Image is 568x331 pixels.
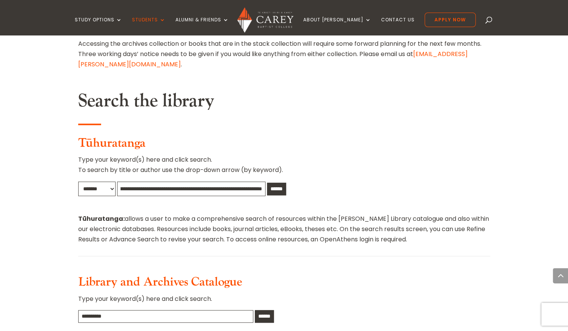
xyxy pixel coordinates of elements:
[78,136,490,154] h3: Tūhuratanga
[78,39,490,70] p: Accessing the archives collection or books that are in the stack collection will require some for...
[237,7,293,33] img: Carey Baptist College
[75,17,122,35] a: Study Options
[78,214,125,223] strong: Tūhuratanga:
[132,17,166,35] a: Students
[78,154,490,181] p: Type your keyword(s) here and click search. To search by title or author use the drop-down arrow ...
[381,17,415,35] a: Contact Us
[78,214,490,245] p: allows a user to make a comprehensive search of resources within the [PERSON_NAME] Library catalo...
[303,17,371,35] a: About [PERSON_NAME]
[425,13,476,27] a: Apply Now
[78,275,490,293] h3: Library and Archives Catalogue
[78,90,490,116] h2: Search the library
[78,294,490,310] p: Type your keyword(s) here and click search.
[175,17,229,35] a: Alumni & Friends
